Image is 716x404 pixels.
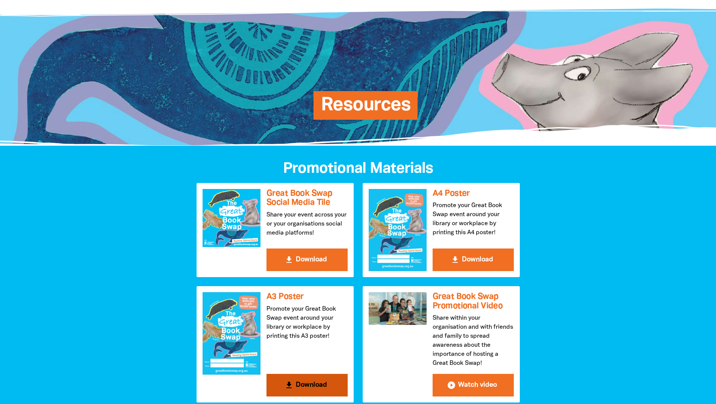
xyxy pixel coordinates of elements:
h3: A4 Poster [433,189,514,198]
h3: Great Book Swap Social Media Tile [266,189,348,207]
button: play_circle_filled Watch video [433,374,514,396]
button: get_app Download [433,248,514,271]
h3: Great Book Swap Promotional Video [433,292,514,311]
i: get_app [285,255,294,264]
span: Resources [321,97,410,120]
button: get_app Download [266,248,348,271]
img: A3 Poster [203,292,260,374]
button: get_app Download [266,374,348,396]
i: get_app [451,255,460,264]
span: Promotional Materials [283,162,433,176]
i: play_circle_filled [447,381,456,390]
img: Great Book Swap Social Media Tile [203,189,260,247]
i: get_app [285,381,294,390]
h3: A3 Poster [266,292,348,302]
img: A4 Poster [369,189,427,271]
